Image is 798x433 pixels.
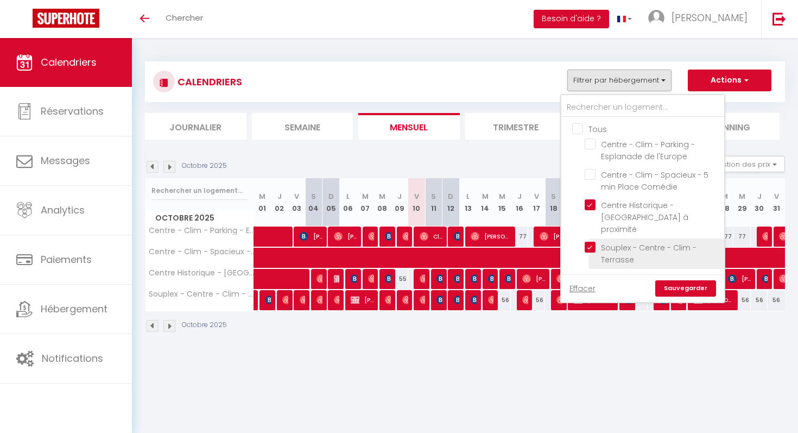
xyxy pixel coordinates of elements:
span: [PERSON_NAME] [556,290,562,310]
span: Hébergement [41,302,107,316]
span: [PERSON_NAME] [402,226,408,247]
li: Mensuel [358,113,460,140]
abbr: S [551,191,556,202]
abbr: J [397,191,402,202]
span: [PERSON_NAME] [556,268,580,289]
span: [PERSON_NAME] [436,268,442,289]
li: Planning [679,113,780,140]
th: 06 [339,178,357,227]
input: Rechercher un logement... [561,98,724,117]
abbr: S [311,191,316,202]
abbr: D [448,191,453,202]
abbr: J [277,191,282,202]
abbr: M [259,191,265,202]
abbr: L [466,191,470,202]
th: 01 [254,178,271,227]
span: [PERSON_NAME] [454,268,460,289]
span: [PERSON_NAME] [728,268,751,289]
abbr: S [431,191,436,202]
abbr: M [379,191,385,202]
span: [PERSON_NAME] Cicor Neuilly En Thelle [471,290,477,310]
span: [PERSON_NAME] [471,268,477,289]
li: Journalier [145,113,246,140]
span: [PERSON_NAME] [402,290,408,310]
span: [PERSON_NAME] [454,226,460,247]
li: Trimestre [465,113,567,140]
abbr: J [757,191,762,202]
th: 10 [408,178,426,227]
th: 16 [511,178,528,227]
span: Clémence Sublet [316,290,322,310]
div: 56 [528,290,546,310]
span: [PERSON_NAME] [351,268,357,289]
th: 05 [322,178,340,227]
th: 31 [768,178,785,227]
span: [PERSON_NAME] [522,290,528,310]
th: 30 [751,178,768,227]
th: 29 [733,178,751,227]
abbr: V [414,191,419,202]
img: Super Booking [33,9,99,28]
span: [PERSON_NAME] [265,290,271,310]
span: [PERSON_NAME] [385,226,391,247]
span: Octobre 2025 [145,210,254,226]
abbr: V [534,191,539,202]
span: [PERSON_NAME] [762,268,768,289]
span: [PERSON_NAME] [420,290,426,310]
div: 56 [733,290,751,310]
span: [PERSON_NAME] [368,268,374,289]
th: 07 [357,178,374,227]
abbr: M [499,191,505,202]
th: 09 [391,178,408,227]
span: [PERSON_NAME] [454,290,460,310]
span: [PERSON_NAME] [488,268,494,289]
th: 13 [459,178,477,227]
p: Octobre 2025 [182,161,227,171]
span: Réservations [41,104,104,118]
span: Houda El Ferchichi [300,290,306,310]
th: 12 [442,178,460,227]
input: Rechercher un logement... [151,181,248,200]
a: Sauvegarder [655,280,716,297]
abbr: V [774,191,779,202]
th: 03 [288,178,306,227]
span: Chercher [166,12,203,23]
span: [PERSON_NAME] [420,268,426,289]
span: Centre Historique - [GEOGRAPHIC_DATA] à proximité [147,269,256,277]
span: [PERSON_NAME] [368,226,374,247]
abbr: M [739,191,745,202]
div: 77 [733,227,751,247]
span: Analytics [41,203,85,217]
div: 56 [751,290,768,310]
abbr: J [517,191,522,202]
a: [PERSON_NAME] [254,290,259,311]
a: Effacer [569,283,596,294]
button: Besoin d'aide ? [534,10,609,28]
span: [PERSON_NAME] LE FALHER [300,226,323,247]
span: [PERSON_NAME] [316,268,322,289]
th: 17 [528,178,546,227]
span: [PERSON_NAME] [282,290,288,310]
div: 56 [768,290,785,310]
th: 14 [477,178,494,227]
button: Filtrer par hébergement [567,70,672,91]
img: logout [772,12,786,26]
th: 02 [271,178,288,227]
span: Centre - Clim - Parking - Esplanade de l'Europe [147,227,256,235]
th: 15 [493,178,511,227]
img: ... [648,10,664,26]
span: [PERSON_NAME]-Bize [488,290,494,310]
span: [PERSON_NAME] [334,268,340,289]
span: Centre - Clim - Spacieux - 5 min Place Comédie [601,170,708,192]
span: [PERSON_NAME] [334,290,340,310]
span: Notifications [42,352,103,365]
abbr: D [328,191,334,202]
th: 04 [305,178,322,227]
span: [PERSON_NAME] [505,268,511,289]
th: 18 [545,178,562,227]
button: Gestion des prix [704,156,785,172]
div: 55 [391,269,408,289]
span: [PERSON_NAME] [385,268,391,289]
abbr: V [294,191,299,202]
span: Centre - Clim - Spacieux - 5 min Place Comédie [147,248,256,256]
